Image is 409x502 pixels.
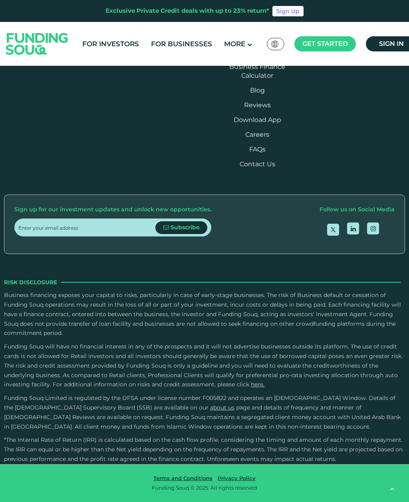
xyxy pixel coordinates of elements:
a: Contact Us [240,160,275,168]
div: Follow us on Social Media [320,205,395,215]
span: Careers [245,131,269,138]
a: About Us [210,404,234,411]
span: Funding Souq will have no financial interest in any of the prospects and it will not advertise bu... [4,343,403,388]
a: Sign Up [272,6,304,16]
p: *The Internal Rate of Return (IRR) is calculated based on the cash flow profile, considering the ... [4,435,405,464]
button: back [383,480,401,498]
a: Blog [250,87,265,94]
span: page [236,404,250,411]
img: twitter [331,227,336,232]
a: open Linkedin [347,222,359,234]
span: All rights reserved [210,484,257,491]
span: Risk Disclosure [4,278,57,287]
a: Download App [234,116,281,124]
span: Funding Souq © [152,484,195,491]
p: Business financing exposes your capital to risks, particularly in case of early-stage businesses.... [4,291,405,338]
span: and details of frequency and manner of [DEMOGRAPHIC_DATA] Reviews are available on request. Fundi... [4,404,401,430]
a: here. [251,381,264,388]
a: For Investors [80,37,141,51]
div: Sign up for our investment updates and unlock new opportunities. [14,205,211,215]
a: FAQs [249,146,266,153]
a: Terms and Conditions [151,475,214,481]
a: Privacy Policy [216,475,258,481]
img: SA Flag [271,41,278,47]
button: Subscribe [155,221,207,234]
span: Subscribe [171,224,200,231]
a: For Businesses [149,37,214,51]
span: Get started [302,40,348,47]
span: Funding Souq Limited is regulated by the DFSA under license number F005822 and operates an [DEMOG... [4,394,395,411]
a: Reviews [244,101,271,109]
span: Sign in [379,40,404,47]
div: Exclusive Private Credit deals with up to 23% return* [105,6,269,16]
a: open Twitter [327,224,339,236]
input: Enter your email address [18,219,155,236]
a: open Instagram [367,222,379,234]
span: 2025 [196,484,208,491]
span: More [224,40,245,48]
